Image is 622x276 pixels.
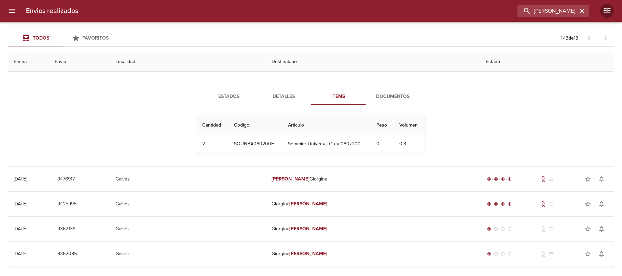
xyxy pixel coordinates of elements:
[540,250,547,257] span: No tiene documentos adjuntos
[289,201,327,207] em: [PERSON_NAME]
[501,227,505,231] span: radio_button_unchecked
[487,202,491,206] span: radio_button_checked
[547,176,554,183] span: No tiene pedido asociado
[8,30,118,46] div: Tabs Envios
[540,226,547,232] span: No tiene documentos adjuntos
[282,116,371,135] th: Articulo
[598,201,605,207] span: notifications_none
[110,52,266,72] th: Localidad
[289,226,327,232] em: [PERSON_NAME]
[486,176,513,183] div: Entregado
[584,201,591,207] span: star_border
[14,201,27,207] div: [DATE]
[26,5,78,16] h6: Envios realizados
[480,52,614,72] th: Estado
[83,35,109,41] span: Favoritos
[501,202,505,206] span: radio_button_checked
[110,217,266,241] td: Galvez
[547,250,554,257] span: No tiene pedido asociado
[487,227,491,231] span: radio_button_checked
[315,92,362,101] span: Items
[282,135,371,153] td: Sommier Universal Grey 080x200
[14,226,27,232] div: [DATE]
[581,172,595,186] button: Agregar a favoritos
[581,197,595,211] button: Agregar a favoritos
[4,3,20,19] button: menu
[394,135,425,153] td: 0.8
[57,225,75,233] span: 9362139
[584,176,591,183] span: star_border
[508,202,512,206] span: radio_button_checked
[486,201,513,207] div: Entregado
[8,52,49,72] th: Fecha
[508,177,512,181] span: radio_button_checked
[494,177,498,181] span: radio_button_checked
[581,34,597,41] span: Pagina anterior
[487,177,491,181] span: radio_button_checked
[229,116,282,135] th: Codigo
[370,92,416,101] span: Documentos
[584,226,591,232] span: star_border
[57,250,77,258] span: 9362085
[272,176,309,182] em: [PERSON_NAME]
[486,226,513,232] div: Generado
[598,250,605,257] span: notifications_none
[547,226,554,232] span: No tiene pedido asociado
[57,200,77,208] span: 9425995
[494,252,498,256] span: radio_button_unchecked
[508,252,512,256] span: radio_button_unchecked
[600,4,614,18] div: Abrir información de usuario
[561,35,578,42] p: 1 - 13 de 13
[508,227,512,231] span: radio_button_unchecked
[595,222,608,236] button: Activar notificaciones
[540,176,547,183] span: Tiene documentos adjuntos
[494,202,498,206] span: radio_button_checked
[261,92,307,101] span: Detalles
[110,167,266,191] td: Galvez
[202,88,420,105] div: Tabs detalle de guia
[55,198,79,210] button: 9425995
[501,177,505,181] span: radio_button_checked
[229,135,282,153] td: SOUNBA080200E
[197,116,425,153] table: Tabla de Items
[598,176,605,183] span: notifications_none
[371,116,394,135] th: Peso
[597,30,614,46] span: Pagina siguiente
[33,35,49,41] span: Todos
[197,116,229,135] th: Cantidad
[266,242,480,266] td: Giorgina
[595,197,608,211] button: Activar notificaciones
[55,223,78,235] button: 9362139
[494,227,498,231] span: radio_button_unchecked
[486,250,513,257] div: Generado
[394,116,425,135] th: Volumen
[266,52,480,72] th: Destinatario
[55,248,80,260] button: 9362085
[595,172,608,186] button: Activar notificaciones
[289,251,327,257] em: [PERSON_NAME]
[595,247,608,261] button: Activar notificaciones
[581,222,595,236] button: Agregar a favoritos
[581,247,595,261] button: Agregar a favoritos
[110,242,266,266] td: Galvez
[266,167,480,191] td: Giorgina
[197,135,229,153] td: 2
[517,5,578,17] input: buscar
[540,201,547,207] span: Tiene documentos adjuntos
[55,173,78,186] button: 9476917
[600,4,614,18] div: EE
[371,135,394,153] td: 0
[206,92,252,101] span: Estados
[49,52,110,72] th: Envio
[598,226,605,232] span: notifications_none
[487,252,491,256] span: radio_button_checked
[584,250,591,257] span: star_border
[14,251,27,257] div: [DATE]
[14,176,27,182] div: [DATE]
[266,192,480,216] td: Giorgina
[547,201,554,207] span: No tiene pedido asociado
[266,217,480,241] td: Giorgina
[501,252,505,256] span: radio_button_unchecked
[57,175,75,184] span: 9476917
[110,192,266,216] td: Galvez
